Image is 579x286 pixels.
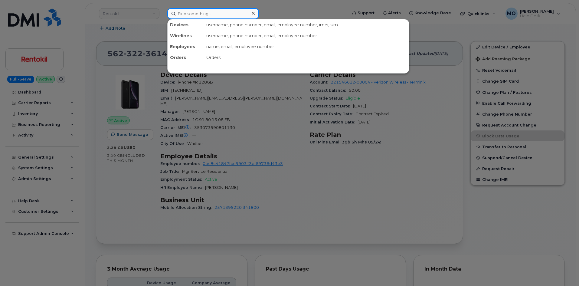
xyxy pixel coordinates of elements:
div: Orders [204,52,409,63]
input: Find something... [167,8,259,19]
div: Orders [168,52,204,63]
div: Employees [168,41,204,52]
div: Wirelines [168,30,204,41]
iframe: Messenger Launcher [553,260,574,281]
div: username, phone number, email, employee number [204,30,409,41]
div: username, phone number, email, employee number, imei, sim [204,19,409,30]
div: Devices [168,19,204,30]
div: name, email, employee number [204,41,409,52]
